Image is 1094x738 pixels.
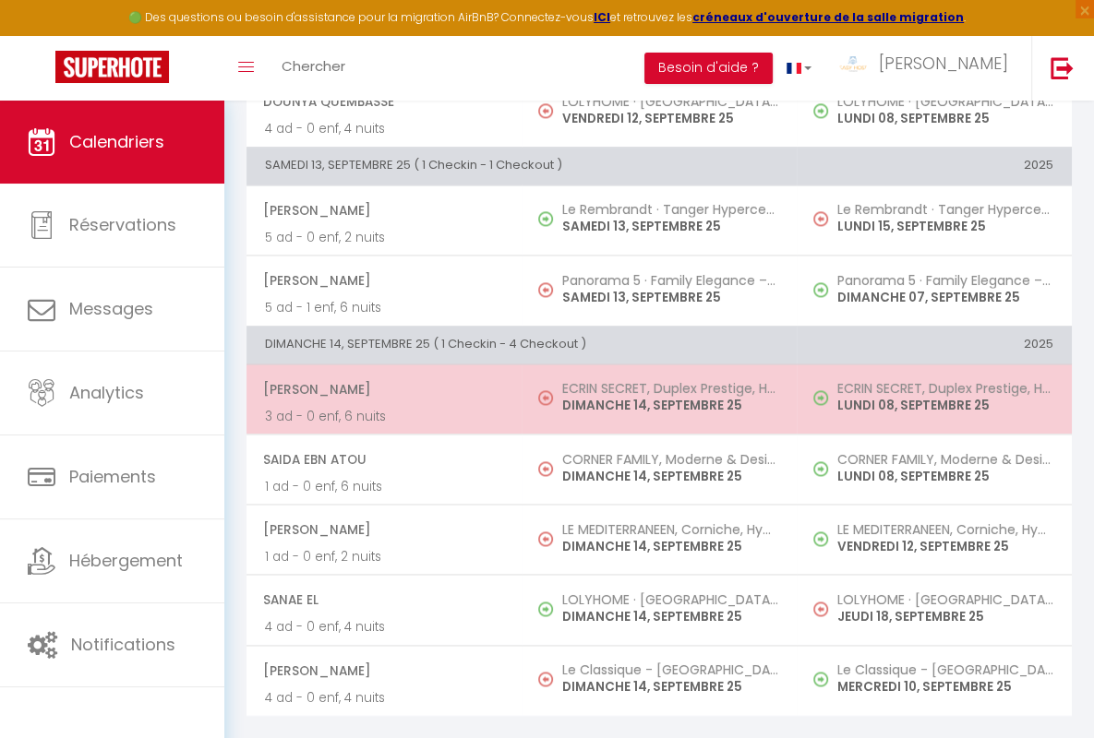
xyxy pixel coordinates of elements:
[263,372,503,407] span: [PERSON_NAME]
[263,653,503,688] span: [PERSON_NAME]
[562,607,778,626] p: DIMANCHE 14, SEPTEMBRE 25
[837,202,1053,217] h5: Le Rembrandt · Tanger Hypercentre, Balcon aménagé, Vue mer, 2SDB
[263,193,503,228] span: [PERSON_NAME]
[837,109,1053,128] p: LUNDI 08, SEPTEMBRE 25
[265,298,503,317] p: 5 ad - 1 enf, 6 nuits
[813,282,828,297] img: NO IMAGE
[263,512,503,547] span: [PERSON_NAME]
[837,273,1053,288] h5: Panorama 5 · Family Elegance – Luxury, Pool, Comfort, AC, WIFI
[837,662,1053,677] h5: Le Classique - [GEOGRAPHIC_DATA] - Moderne & tout confort -[GEOGRAPHIC_DATA] - [GEOGRAPHIC_DATA]
[265,547,503,566] p: 1 ad - 0 enf, 2 nuits
[538,461,553,476] img: NO IMAGE
[1051,56,1074,79] img: logout
[562,452,778,467] h5: CORNER FAMILY, Moderne & Design, Hypercentre, Corniche à 3' à pied
[265,119,503,138] p: 4 ad - 0 enf, 4 nuits
[813,601,828,616] img: NO IMAGE
[839,56,867,72] img: ...
[246,148,797,184] th: SAMEDI 13, SEPTEMBRE 25 ( 1 Checkin - 1 Checkout )
[69,297,153,320] span: Messages
[562,202,778,217] h5: Le Rembrandt · Tanger Hypercentre, Balcon aménagé, Vue mer, 2SDB
[538,672,553,686] img: NO IMAGE
[538,390,553,405] img: NO IMAGE
[813,672,828,686] img: NO IMAGE
[69,465,156,488] span: Paiements
[879,52,1008,75] span: [PERSON_NAME]
[562,109,778,128] p: VENDREDI 12, SEPTEMBRE 25
[562,592,778,607] h5: LOLYHOME · [GEOGRAPHIC_DATA], [GEOGRAPHIC_DATA] et [GEOGRAPHIC_DATA]
[813,103,828,118] img: NO IMAGE
[644,53,773,84] button: Besoin d'aide ?
[265,228,503,247] p: 5 ad - 0 enf, 2 nuits
[538,103,553,118] img: NO IMAGE
[282,56,345,76] span: Chercher
[69,549,183,572] span: Hébergement
[837,537,1053,556] p: VENDREDI 12, SEPTEMBRE 25
[538,282,553,297] img: NO IMAGE
[813,390,828,405] img: NO IMAGE
[562,677,778,696] p: DIMANCHE 14, SEPTEMBRE 25
[837,396,1053,415] p: LUNDI 08, SEPTEMBRE 25
[263,442,503,477] span: Saida Ebn Atou
[837,592,1053,607] h5: LOLYHOME · [GEOGRAPHIC_DATA], [GEOGRAPHIC_DATA] et [GEOGRAPHIC_DATA]
[265,617,503,637] p: 4 ad - 0 enf, 4 nuits
[265,407,503,426] p: 3 ad - 0 enf, 6 nuits
[15,7,70,63] button: Ouvrir le widget de chat LiveChat
[562,522,778,537] h5: LE MEDITERRANEEN, Corniche, Hypercentre, Vue Port
[837,94,1053,109] h5: LOLYHOME · [GEOGRAPHIC_DATA], [GEOGRAPHIC_DATA] et [GEOGRAPHIC_DATA]
[837,381,1053,396] h5: ECRIN SECRET, Duplex Prestige, Hypercentre, Parking
[797,327,1072,363] th: 2025
[837,467,1053,486] p: LUNDI 08, SEPTEMBRE 25
[538,531,553,546] img: NO IMAGE
[263,582,503,617] span: Sanae El
[55,51,169,83] img: Super Booking
[265,477,503,496] p: 1 ad - 0 enf, 6 nuits
[837,217,1053,236] p: LUNDI 15, SEPTEMBRE 25
[562,537,778,556] p: DIMANCHE 14, SEPTEMBRE 25
[692,9,964,25] a: créneaux d'ouverture de la salle migration
[562,288,778,307] p: SAMEDI 13, SEPTEMBRE 25
[69,130,164,153] span: Calendriers
[837,607,1053,626] p: JEUDI 18, SEPTEMBRE 25
[837,522,1053,537] h5: LE MEDITERRANEEN, Corniche, Hypercentre, Vue Port
[71,633,175,656] span: Notifications
[837,288,1053,307] p: DIMANCHE 07, SEPTEMBRE 25
[265,688,503,708] p: 4 ad - 0 enf, 4 nuits
[813,461,828,476] img: NO IMAGE
[813,531,828,546] img: NO IMAGE
[562,273,778,288] h5: Panorama 5 · Family Elegance – Luxury, Pool, Comfort, AC, WIFI
[837,452,1053,467] h5: CORNER FAMILY, Moderne & Design, Hypercentre, Corniche à 3' à pied
[263,84,503,119] span: dounya quembasse
[246,327,797,363] th: DIMANCHE 14, SEPTEMBRE 25 ( 1 Checkin - 4 Checkout )
[562,467,778,486] p: DIMANCHE 14, SEPTEMBRE 25
[69,213,176,236] span: Réservations
[69,381,144,404] span: Analytics
[268,36,359,101] a: Chercher
[837,677,1053,696] p: MERCREDI 10, SEPTEMBRE 25
[825,36,1031,101] a: ... [PERSON_NAME]
[562,381,778,396] h5: ECRIN SECRET, Duplex Prestige, Hypercentre, Parking
[813,211,828,226] img: NO IMAGE
[562,217,778,236] p: SAMEDI 13, SEPTEMBRE 25
[263,263,503,298] span: [PERSON_NAME]
[797,148,1072,184] th: 2025
[562,662,778,677] h5: Le Classique - [GEOGRAPHIC_DATA] - Moderne & tout confort -[GEOGRAPHIC_DATA] - [GEOGRAPHIC_DATA]
[562,94,778,109] h5: LOLYHOME · [GEOGRAPHIC_DATA], [GEOGRAPHIC_DATA] et [GEOGRAPHIC_DATA]
[594,9,610,25] a: ICI
[562,396,778,415] p: DIMANCHE 14, SEPTEMBRE 25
